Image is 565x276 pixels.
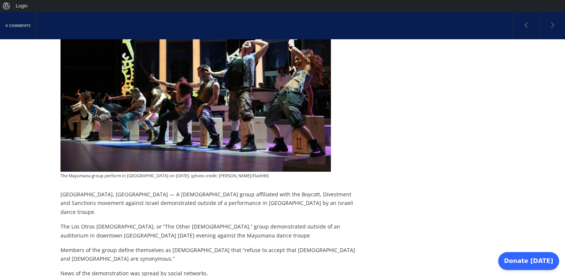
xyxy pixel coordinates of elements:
p: The Mayumana group perform in [GEOGRAPHIC_DATA] on [DATE]. (photo credit: [PERSON_NAME]/Flash90) [60,172,335,181]
p: Members of the group define themselves as [DEMOGRAPHIC_DATA] that “refuse to accept that [DEMOGRA... [60,246,357,264]
img: los-otros-judios [60,19,331,172]
p: The Los Otros [DEMOGRAPHIC_DATA], or “The Other [DEMOGRAPHIC_DATA],” group demonstrated outside o... [60,222,357,240]
p: [GEOGRAPHIC_DATA], [GEOGRAPHIC_DATA] — A [DEMOGRAPHIC_DATA] group affiliated with the Boycott, Di... [60,190,357,217]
